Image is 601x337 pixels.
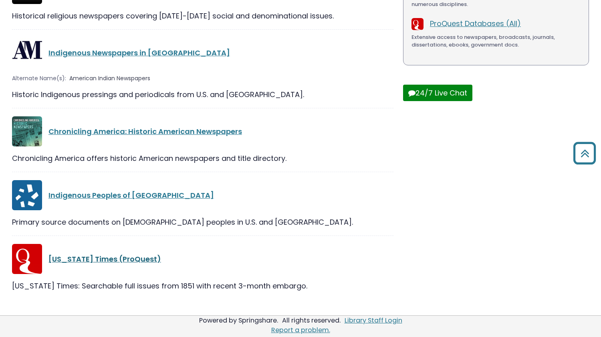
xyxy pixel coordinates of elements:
[411,33,581,49] div: Extensive access to newspapers, broadcasts, journals, dissertations, ebooks, government docs.
[198,316,279,325] div: Powered by Springshare.
[69,74,150,83] span: American Indian Newspapers
[430,18,521,28] a: ProQuest Databases (All)
[48,254,161,264] a: [US_STATE] Times (ProQuest)
[345,316,402,325] a: Library Staff Login
[48,126,242,136] a: Chronicling America: Historic American Newspapers
[12,89,393,100] div: Historic Indigenous pressings and periodicals from U.S. and [GEOGRAPHIC_DATA].
[271,325,330,335] a: Report a problem.
[12,153,393,164] div: Chronicling America offers historic American newspapers and title directory.
[281,316,342,325] div: All rights reserved.
[48,190,214,200] a: Indigenous Peoples of [GEOGRAPHIC_DATA]
[48,48,230,58] a: Indigenous Newspapers in [GEOGRAPHIC_DATA]
[570,146,599,160] a: Back to Top
[12,280,393,291] div: [US_STATE] Times: Searchable full issues from 1851 with recent 3-month embargo.
[12,74,66,83] span: Alternate Name(s):
[12,10,393,21] div: Historical religious newspapers covering [DATE]-[DATE] social and denominational issues.
[403,85,472,101] button: 24/7 Live Chat
[12,217,393,227] div: Primary source documents on [DEMOGRAPHIC_DATA] peoples in U.S. and [GEOGRAPHIC_DATA].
